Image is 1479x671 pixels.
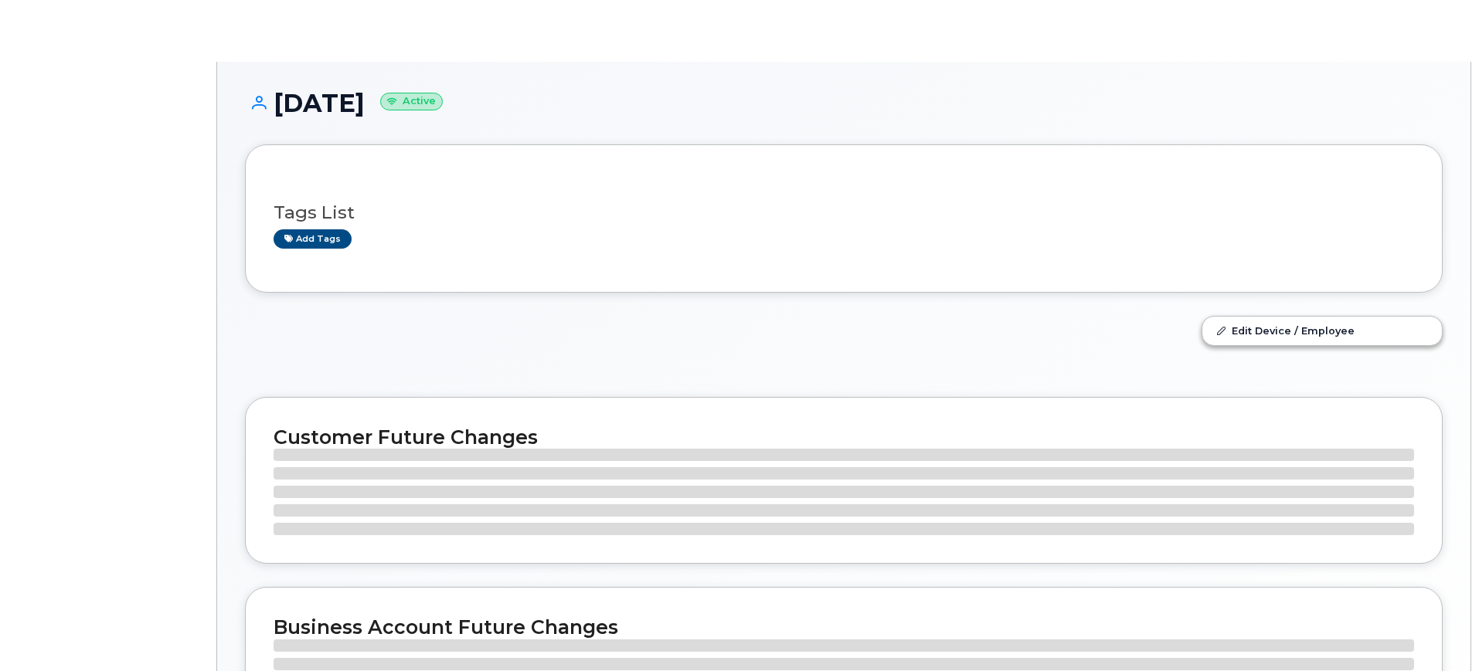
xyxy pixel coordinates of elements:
h2: Business Account Future Changes [274,615,1414,639]
small: Active [380,93,443,110]
h3: Tags List [274,203,1414,222]
a: Edit Device / Employee [1202,317,1442,344]
a: Add tags [274,229,352,249]
h2: Customer Future Changes [274,425,1414,449]
h1: [DATE] [245,90,1443,117]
